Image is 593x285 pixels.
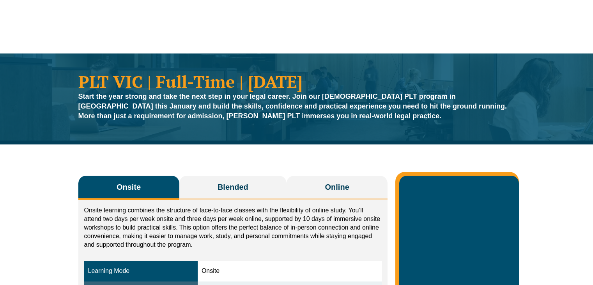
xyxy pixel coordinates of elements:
p: Onsite learning combines the structure of face-to-face classes with the flexibility of online stu... [84,206,382,249]
div: Learning Mode [88,267,194,276]
div: Onsite [202,267,378,276]
h1: PLT VIC | Full-Time | [DATE] [78,73,515,90]
span: Onsite [117,182,141,192]
span: Online [325,182,349,192]
span: Blended [218,182,248,192]
strong: Start the year strong and take the next step in your legal career. Join our [DEMOGRAPHIC_DATA] PL... [78,93,507,120]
